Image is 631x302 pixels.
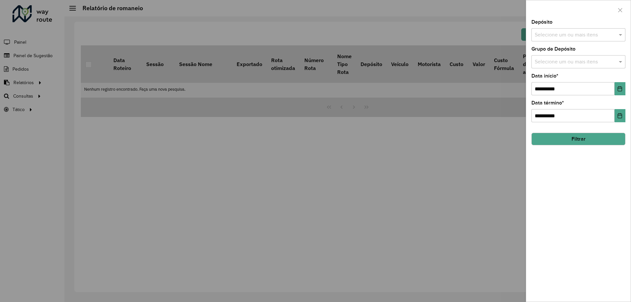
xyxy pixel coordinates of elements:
button: Choose Date [615,109,625,122]
label: Data término [531,99,564,107]
label: Data início [531,72,558,80]
button: Choose Date [615,82,625,95]
label: Depósito [531,18,552,26]
button: Filtrar [531,133,625,145]
label: Grupo de Depósito [531,45,575,53]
